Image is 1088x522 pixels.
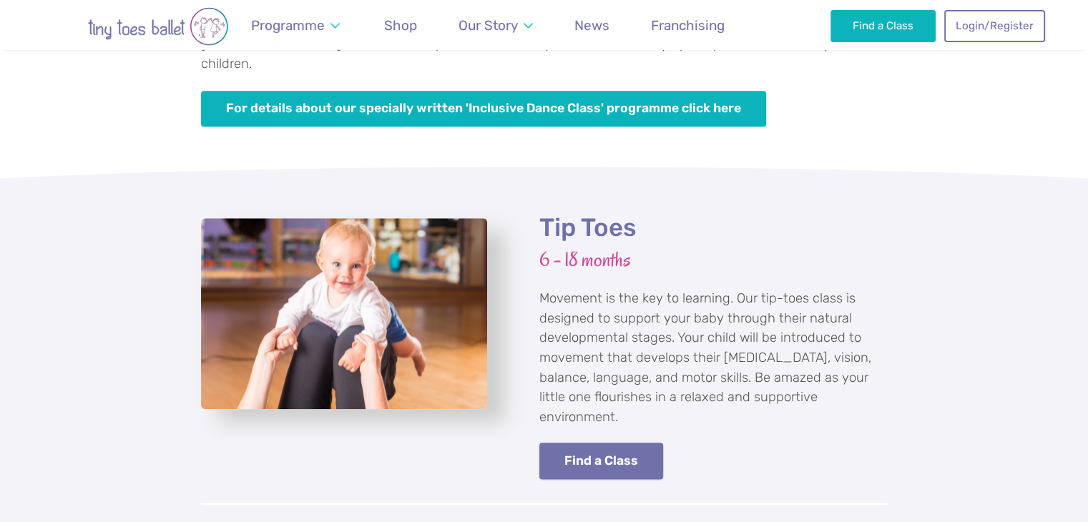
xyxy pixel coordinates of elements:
[539,443,664,479] a: Find a Class
[651,17,725,34] span: Franchising
[574,17,609,34] span: News
[645,9,732,42] a: Franchising
[251,17,325,34] span: Programme
[201,218,487,409] a: View full-size image
[539,247,888,273] h3: 6 - 18 months
[201,91,767,127] a: For details about our specially written 'Inclusive Dance Class' programme click here
[384,17,417,34] span: Shop
[539,212,888,244] h2: Tip Toes
[568,9,617,42] a: News
[378,9,424,42] a: Shop
[451,9,539,42] a: Our Story
[459,17,518,34] span: Our Story
[944,10,1044,41] a: Login/Register
[44,7,273,46] img: tiny toes ballet
[245,9,347,42] a: Programme
[539,289,888,427] p: Movement is the key to learning. Our tip-toes class is designed to support your baby through thei...
[830,10,936,41] a: Find a Class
